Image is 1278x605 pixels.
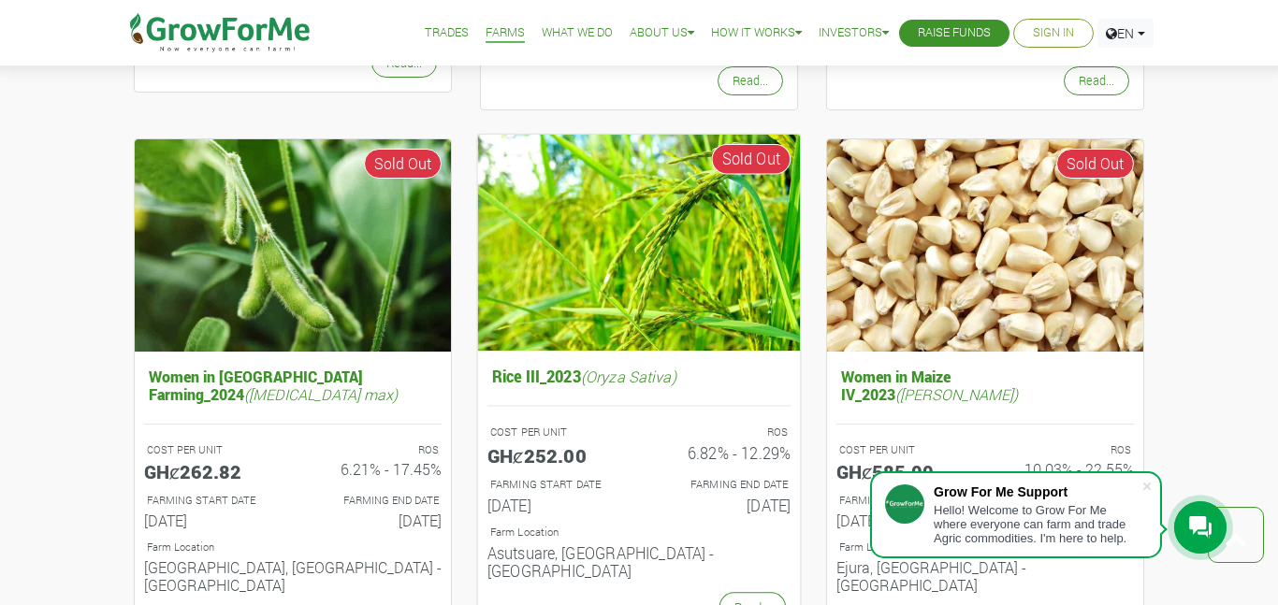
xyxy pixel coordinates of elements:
[836,558,1134,594] h6: Ejura, [GEOGRAPHIC_DATA] - [GEOGRAPHIC_DATA]
[490,477,622,493] p: FARMING START DATE
[839,493,968,509] p: FARMING START DATE
[487,363,791,391] h5: Rice III_2023
[487,443,625,466] h5: GHȼ252.00
[836,363,1134,408] h5: Women in Maize IV_2023
[653,496,791,514] h6: [DATE]
[711,23,802,43] a: How it Works
[486,23,525,43] a: Farms
[895,384,1018,404] i: ([PERSON_NAME])
[839,540,1131,555] p: Location of Farm
[1002,442,1131,458] p: ROS
[244,384,398,404] i: ([MEDICAL_DATA] max)
[1033,23,1074,43] a: Sign In
[147,442,276,458] p: COST PER UNIT
[827,139,1143,352] img: growforme image
[630,23,694,43] a: About Us
[144,511,279,529] h6: [DATE]
[144,363,442,408] h5: Women in [GEOGRAPHIC_DATA] Farming_2024
[653,443,791,462] h6: 6.82% - 12.29%
[144,558,442,594] h6: [GEOGRAPHIC_DATA], [GEOGRAPHIC_DATA] - [GEOGRAPHIC_DATA]
[839,442,968,458] p: COST PER UNIT
[918,23,991,43] a: Raise Funds
[364,149,442,179] span: Sold Out
[487,496,625,514] h6: [DATE]
[490,425,622,440] p: COST PER UNIT
[490,525,788,540] p: Location of Farm
[147,493,276,509] p: FARMING START DATE
[1056,149,1134,179] span: Sold Out
[1064,66,1129,95] a: Read...
[144,460,279,483] h5: GHȼ262.82
[718,66,783,95] a: Read...
[1097,19,1154,48] a: EN
[836,460,971,483] h5: GHȼ585.00
[656,477,788,493] p: FARMING END DATE
[310,493,439,509] p: FARMING END DATE
[819,23,889,43] a: Investors
[135,139,451,352] img: growforme image
[934,503,1141,545] div: Hello! Welcome to Grow For Me where everyone can farm and trade Agric commodities. I'm here to help.
[712,144,791,175] span: Sold Out
[307,460,442,478] h6: 6.21% - 17.45%
[147,540,439,555] p: Location of Farm
[310,442,439,458] p: ROS
[307,511,442,529] h6: [DATE]
[934,484,1141,499] div: Grow For Me Support
[581,367,676,386] i: (Oryza Sativa)
[656,425,788,440] p: ROS
[487,543,791,580] h6: Asutsuare, [GEOGRAPHIC_DATA] - [GEOGRAPHIC_DATA]
[542,23,613,43] a: What We Do
[836,511,971,529] h6: [DATE]
[999,460,1134,478] h6: 10.03% - 22.55%
[425,23,469,43] a: Trades
[478,135,801,351] img: growforme image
